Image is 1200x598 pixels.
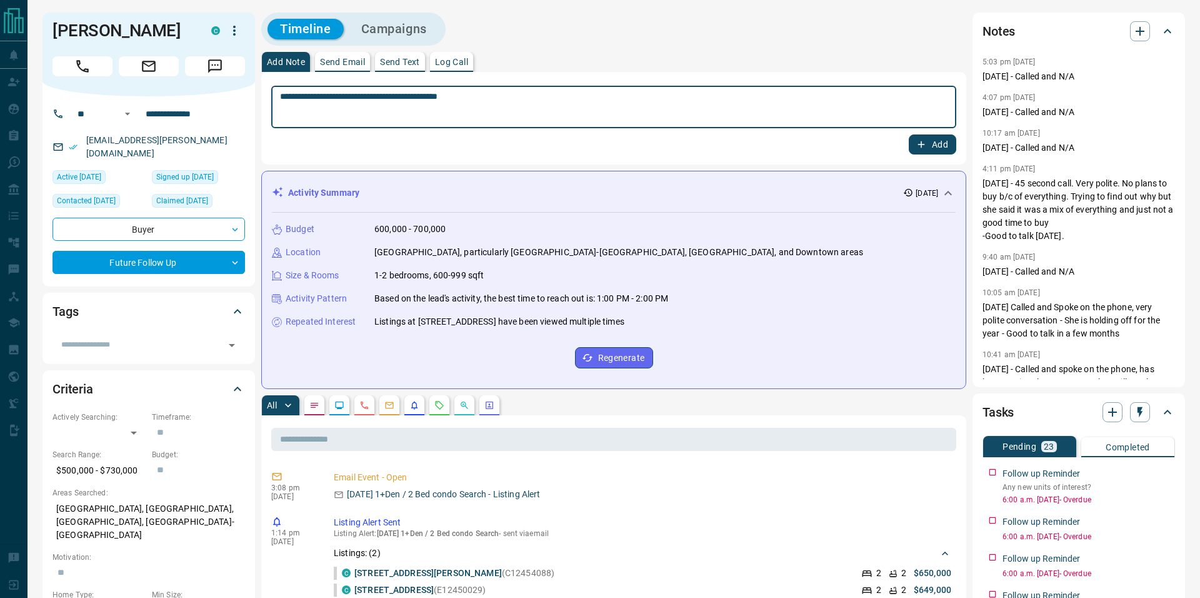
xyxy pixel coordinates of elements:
span: Contacted [DATE] [57,195,116,207]
svg: Calls [359,400,369,410]
div: Criteria [52,374,245,404]
p: 10:41 am [DATE] [982,350,1040,359]
button: Regenerate [575,347,653,368]
p: [GEOGRAPHIC_DATA], particularly [GEOGRAPHIC_DATA]-[GEOGRAPHIC_DATA], [GEOGRAPHIC_DATA], and Downt... [374,246,863,259]
p: Email Event - Open [334,471,951,484]
div: Tags [52,296,245,327]
div: condos.ca [342,569,351,577]
span: Active [DATE] [57,171,101,183]
p: Budget: [152,449,245,460]
p: Actively Searching: [52,412,146,423]
p: 2 [901,567,906,580]
p: Follow up Reminder [1002,515,1080,529]
p: 2 [901,584,906,597]
button: Add [909,134,956,155]
p: 23 [1044,442,1054,451]
svg: Opportunities [459,400,469,410]
h1: [PERSON_NAME] [52,21,192,41]
p: Budget [286,223,314,236]
span: Email [119,56,179,76]
div: Fri Jan 01 2021 [152,170,245,188]
svg: Agent Actions [484,400,494,410]
button: Open [120,106,135,121]
p: Add Note [267,58,305,66]
p: [DATE] [916,188,938,199]
div: condos.ca [211,26,220,35]
span: Call [52,56,112,76]
div: condos.ca [342,585,351,594]
p: Log Call [435,58,468,66]
p: 10:05 am [DATE] [982,288,1040,297]
p: 6:00 a.m. [DATE] - Overdue [1002,531,1175,542]
h2: Criteria [52,379,93,399]
p: 6:00 a.m. [DATE] - Overdue [1002,494,1175,505]
p: Size & Rooms [286,269,339,282]
p: Any new units of interest? [1002,482,1175,493]
p: [DATE] 1+Den / 2 Bed condo Search - Listing Alert [347,488,540,501]
p: [GEOGRAPHIC_DATA], [GEOGRAPHIC_DATA], [GEOGRAPHIC_DATA], [GEOGRAPHIC_DATA]-[GEOGRAPHIC_DATA] [52,499,245,545]
div: Future Follow Up [52,251,245,274]
p: Send Email [320,58,365,66]
p: Listing Alert Sent [334,516,951,529]
p: [DATE] - Called and N/A [982,106,1175,119]
p: Listings: ( 2 ) [334,547,381,560]
p: [DATE] - Called and N/A [982,70,1175,83]
svg: Requests [434,400,444,410]
span: Claimed [DATE] [156,195,208,207]
p: [DATE] - Called and N/A [982,265,1175,278]
p: Location [286,246,321,259]
p: Motivation: [52,552,245,563]
p: 6:00 a.m. [DATE] - Overdue [1002,568,1175,579]
p: [DATE] Called and Spoke on the phone, very polite conversation - She is holding off for the year ... [982,301,1175,340]
p: 1:14 pm [271,529,315,537]
div: Activity Summary[DATE] [272,181,956,205]
p: 3:08 pm [271,484,315,492]
svg: Listing Alerts [409,400,419,410]
p: 4:07 pm [DATE] [982,93,1036,102]
h2: Tags [52,302,78,322]
p: Pending [1002,442,1036,451]
svg: Emails [384,400,394,410]
button: Timeline [267,19,344,39]
svg: Email Verified [69,143,77,151]
p: (E12450029) [354,584,486,597]
p: Listing Alert : - sent via email [334,529,951,538]
p: $649,000 [914,584,951,597]
p: [DATE] [271,537,315,546]
svg: Notes [309,400,319,410]
div: Sun Aug 25 2024 [52,194,146,211]
p: [DATE] - 45 second call. Very polite. No plans to buy b/c of everything. Trying to find out why b... [982,177,1175,243]
p: All [267,401,277,410]
p: 600,000 - 700,000 [374,223,446,236]
span: [DATE] 1+Den / 2 Bed condo Search [377,529,499,538]
p: Activity Summary [288,186,359,200]
a: [STREET_ADDRESS] [354,585,434,595]
p: Follow up Reminder [1002,552,1080,565]
span: Signed up [DATE] [156,171,214,183]
p: (C12454088) [354,567,554,580]
div: Listings: (2) [334,542,951,565]
a: [STREET_ADDRESS][PERSON_NAME] [354,568,502,578]
p: 2 [876,567,881,580]
button: Campaigns [349,19,439,39]
p: Repeated Interest [286,315,356,328]
p: 1-2 bedrooms, 600-999 sqft [374,269,484,282]
p: 5:03 pm [DATE] [982,58,1036,66]
a: [EMAIL_ADDRESS][PERSON_NAME][DOMAIN_NAME] [86,135,227,158]
div: Fri Aug 23 2024 [152,194,245,211]
p: Based on the lead's activity, the best time to reach out is: 1:00 PM - 2:00 PM [374,292,668,305]
div: Tasks [982,397,1175,427]
p: 4:11 pm [DATE] [982,165,1036,173]
p: 9:40 am [DATE] [982,253,1036,261]
div: Mon Nov 25 2024 [52,170,146,188]
h2: Notes [982,21,1015,41]
button: Open [223,337,241,354]
p: Areas Searched: [52,487,245,499]
p: Activity Pattern [286,292,347,305]
p: $650,000 [914,567,951,580]
p: [DATE] [271,492,315,501]
span: Message [185,56,245,76]
p: Send Text [380,58,420,66]
p: 10:17 am [DATE] [982,129,1040,138]
p: Timeframe: [152,412,245,423]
